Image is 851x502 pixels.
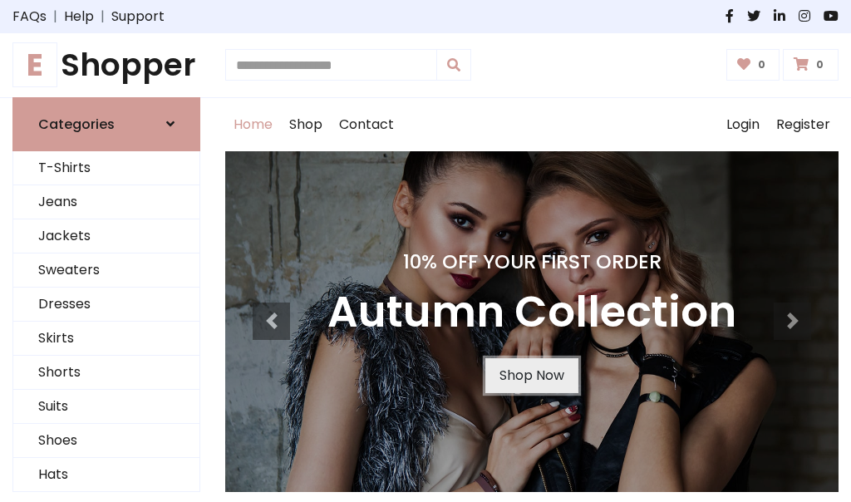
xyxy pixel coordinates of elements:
[13,185,199,219] a: Jeans
[718,98,768,151] a: Login
[485,358,578,393] a: Shop Now
[13,253,199,288] a: Sweaters
[13,288,199,322] a: Dresses
[12,47,200,84] h1: Shopper
[94,7,111,27] span: |
[64,7,94,27] a: Help
[12,42,57,87] span: E
[13,219,199,253] a: Jackets
[13,458,199,492] a: Hats
[13,356,199,390] a: Shorts
[812,57,828,72] span: 0
[12,47,200,84] a: EShopper
[768,98,839,151] a: Register
[13,151,199,185] a: T-Shirts
[12,97,200,151] a: Categories
[783,49,839,81] a: 0
[13,322,199,356] a: Skirts
[726,49,780,81] a: 0
[754,57,770,72] span: 0
[13,424,199,458] a: Shoes
[225,98,281,151] a: Home
[38,116,115,132] h6: Categories
[327,250,736,273] h4: 10% Off Your First Order
[12,7,47,27] a: FAQs
[47,7,64,27] span: |
[331,98,402,151] a: Contact
[327,287,736,338] h3: Autumn Collection
[13,390,199,424] a: Suits
[111,7,165,27] a: Support
[281,98,331,151] a: Shop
